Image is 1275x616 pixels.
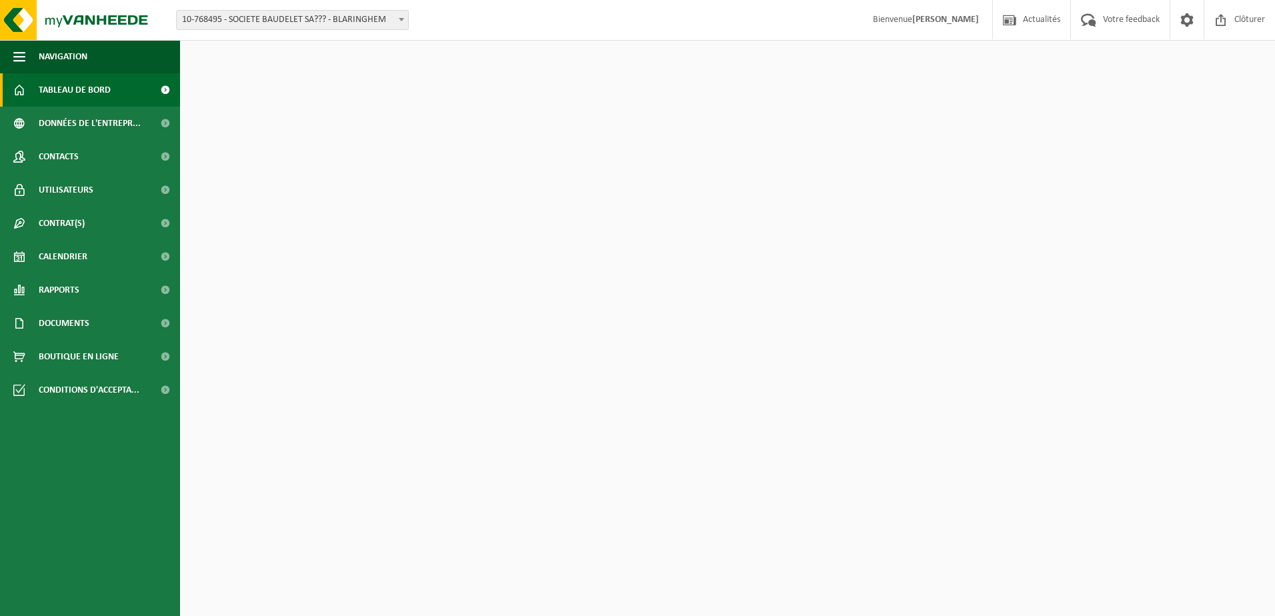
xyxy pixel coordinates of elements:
strong: [PERSON_NAME] [912,15,979,25]
span: 10-768495 - SOCIETE BAUDELET SA??? - BLARINGHEM [176,10,409,30]
span: Conditions d'accepta... [39,373,139,407]
span: Tableau de bord [39,73,111,107]
span: Données de l'entrepr... [39,107,141,140]
span: 10-768495 - SOCIETE BAUDELET SA??? - BLARINGHEM [177,11,408,29]
span: Contacts [39,140,79,173]
span: Navigation [39,40,87,73]
span: Utilisateurs [39,173,93,207]
span: Boutique en ligne [39,340,119,373]
span: Documents [39,307,89,340]
span: Rapports [39,273,79,307]
span: Calendrier [39,240,87,273]
span: Contrat(s) [39,207,85,240]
